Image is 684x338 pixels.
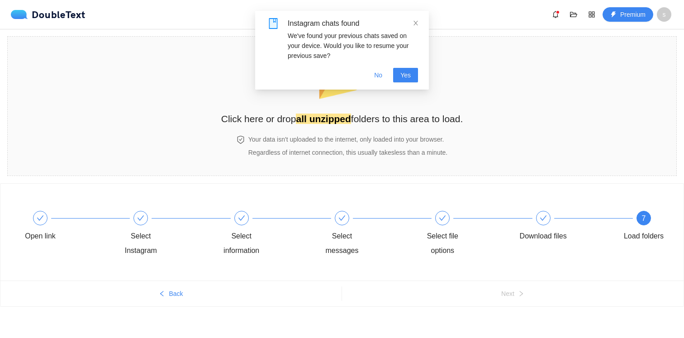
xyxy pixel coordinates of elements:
[11,10,32,19] img: logo
[169,289,183,299] span: Back
[520,229,567,243] div: Download files
[159,290,165,298] span: left
[400,70,411,80] span: Yes
[316,229,368,258] div: Select messages
[617,211,670,243] div: 7Load folders
[114,229,167,258] div: Select Instagram
[585,11,598,18] span: appstore
[221,111,463,126] h2: Click here or drop folders to this area to load.
[642,214,646,222] span: 7
[137,214,144,222] span: check
[393,68,418,82] button: Yes
[11,10,85,19] div: DoubleText
[603,7,653,22] button: thunderboltPremium
[37,214,44,222] span: check
[338,214,346,222] span: check
[342,286,684,301] button: Nextright
[268,18,279,29] span: book
[624,229,664,243] div: Load folders
[517,211,617,243] div: Download files
[367,68,389,82] button: No
[296,114,351,124] strong: all unzipped
[215,229,268,258] div: Select information
[416,229,469,258] div: Select file options
[548,7,563,22] button: bell
[248,134,447,144] h4: Your data isn't uploaded to the internet, only loaded into your browser.
[11,10,85,19] a: logoDoubleText
[620,10,646,19] span: Premium
[540,214,547,222] span: check
[238,214,245,222] span: check
[413,20,419,26] span: close
[567,11,580,18] span: folder-open
[237,136,245,144] span: safety-certificate
[248,149,447,156] span: Regardless of internet connection, this usually takes less than a minute .
[14,211,114,243] div: Open link
[316,211,416,258] div: Select messages
[663,7,666,22] span: s
[0,286,342,301] button: leftBack
[288,31,418,61] div: We've found your previous chats saved on your device. Would you like to resume your previous save?
[566,7,581,22] button: folder-open
[25,229,56,243] div: Open link
[416,211,517,258] div: Select file options
[610,11,617,19] span: thunderbolt
[439,214,446,222] span: check
[215,211,316,258] div: Select information
[374,70,382,80] span: No
[288,18,418,29] div: Instagram chats found
[584,7,599,22] button: appstore
[549,11,562,18] span: bell
[114,211,215,258] div: Select Instagram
